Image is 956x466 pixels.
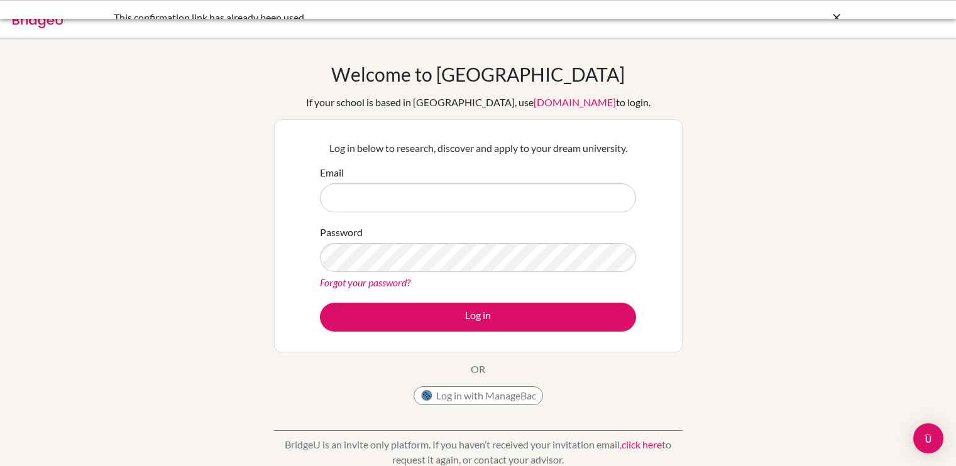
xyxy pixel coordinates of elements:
[534,96,616,108] a: [DOMAIN_NAME]
[622,438,662,450] a: click here
[414,386,543,405] button: Log in with ManageBac
[320,165,344,180] label: Email
[114,10,654,25] div: This confirmation link has already been used
[331,63,625,85] h1: Welcome to [GEOGRAPHIC_DATA]
[320,225,363,240] label: Password
[913,423,943,453] div: Open Intercom Messenger
[306,95,651,110] div: If your school is based in [GEOGRAPHIC_DATA], use to login.
[320,303,636,332] button: Log in
[320,141,636,156] p: Log in below to research, discover and apply to your dream university.
[320,276,410,288] a: Forgot your password?
[471,362,485,377] p: OR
